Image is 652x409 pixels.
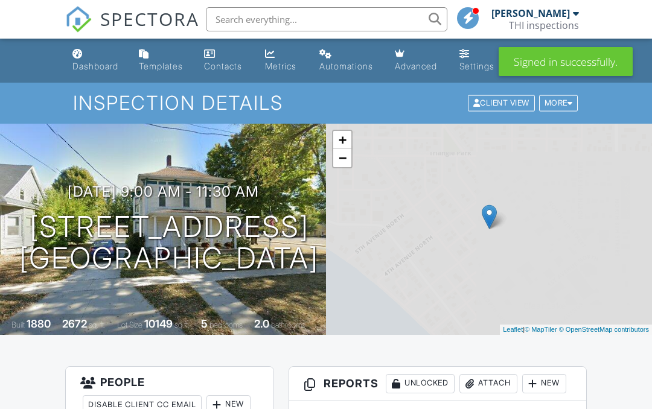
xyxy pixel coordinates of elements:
[62,317,87,330] div: 2672
[65,6,92,33] img: The Best Home Inspection Software - Spectora
[289,367,586,401] h3: Reports
[100,6,199,31] span: SPECTORA
[271,320,305,329] span: bathrooms
[27,317,51,330] div: 1880
[467,98,538,107] a: Client View
[144,317,173,330] div: 10149
[386,374,455,393] div: Unlocked
[68,43,124,78] a: Dashboard
[333,149,351,167] a: Zoom out
[199,43,251,78] a: Contacts
[509,19,579,31] div: THI inspections
[201,317,208,330] div: 5
[139,61,183,71] div: Templates
[503,326,523,333] a: Leaflet
[206,7,447,31] input: Search everything...
[491,7,570,19] div: [PERSON_NAME]
[65,16,199,42] a: SPECTORA
[559,326,649,333] a: © OpenStreetMap contributors
[209,320,243,329] span: bedrooms
[455,43,502,78] a: Settings
[68,183,259,200] h3: [DATE] 9:00 am - 11:30 am
[72,61,118,71] div: Dashboard
[265,61,296,71] div: Metrics
[395,61,437,71] div: Advanced
[468,95,535,112] div: Client View
[522,374,566,393] div: New
[117,320,142,329] span: Lot Size
[459,374,517,393] div: Attach
[11,320,25,329] span: Built
[89,320,106,329] span: sq. ft.
[500,325,652,335] div: |
[19,211,319,275] h1: [STREET_ADDRESS] [GEOGRAPHIC_DATA]
[333,131,351,149] a: Zoom in
[134,43,190,78] a: Templates
[319,61,373,71] div: Automations
[525,326,557,333] a: © MapTiler
[204,61,242,71] div: Contacts
[459,61,494,71] div: Settings
[315,43,380,78] a: Automations (Basic)
[539,95,578,112] div: More
[260,43,305,78] a: Metrics
[73,92,579,113] h1: Inspection Details
[174,320,190,329] span: sq.ft.
[390,43,445,78] a: Advanced
[499,47,633,76] div: Signed in successfully.
[254,317,269,330] div: 2.0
